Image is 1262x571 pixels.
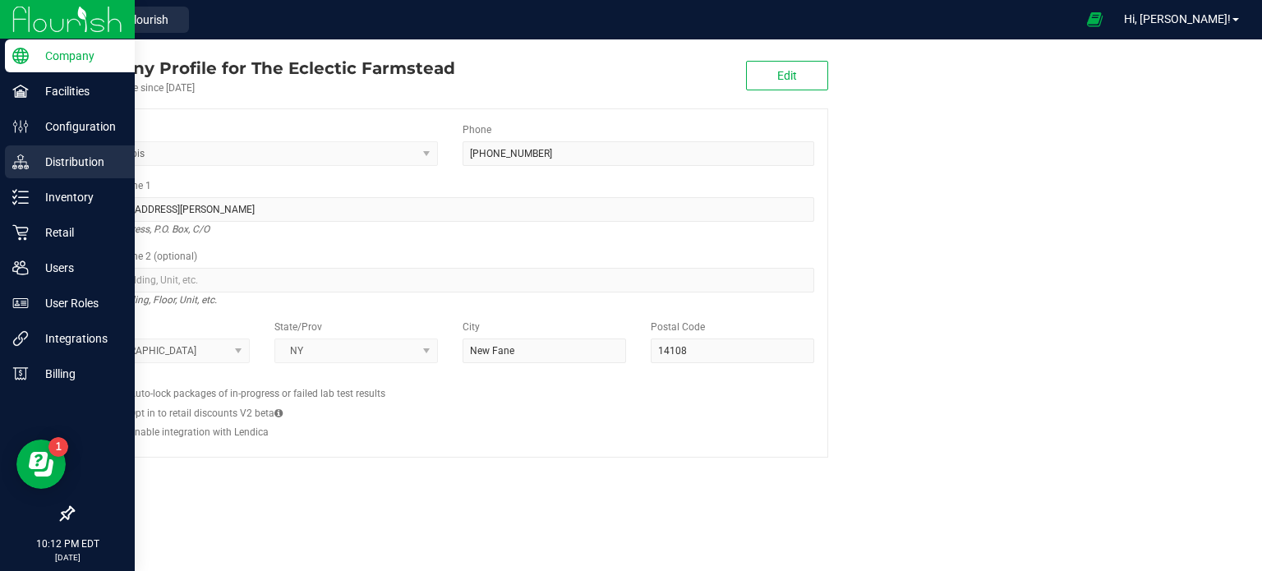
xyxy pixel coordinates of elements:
[12,295,29,311] inline-svg: User Roles
[12,83,29,99] inline-svg: Facilities
[777,69,797,82] span: Edit
[463,122,491,137] label: Phone
[48,437,68,457] iframe: Resource center unread badge
[29,152,127,172] p: Distribution
[129,406,283,421] label: Opt in to retail discounts V2 beta
[16,440,66,489] iframe: Resource center
[86,290,217,310] i: Suite, Building, Floor, Unit, etc.
[29,81,127,101] p: Facilities
[29,187,127,207] p: Inventory
[12,260,29,276] inline-svg: Users
[746,61,828,90] button: Edit
[12,118,29,135] inline-svg: Configuration
[29,117,127,136] p: Configuration
[651,338,814,363] input: Postal Code
[29,258,127,278] p: Users
[274,320,322,334] label: State/Prov
[7,536,127,551] p: 10:12 PM EDT
[86,375,814,386] h2: Configs
[29,329,127,348] p: Integrations
[12,224,29,241] inline-svg: Retail
[129,425,269,440] label: Enable integration with Lendica
[86,197,814,222] input: Address
[29,46,127,66] p: Company
[463,338,626,363] input: City
[463,141,814,166] input: (123) 456-7890
[129,386,385,401] label: Auto-lock packages of in-progress or failed lab test results
[1076,3,1113,35] span: Open Ecommerce Menu
[29,364,127,384] p: Billing
[29,293,127,313] p: User Roles
[12,330,29,347] inline-svg: Integrations
[12,48,29,64] inline-svg: Company
[72,81,455,95] div: Account active since [DATE]
[86,268,814,292] input: Suite, Building, Unit, etc.
[72,56,455,81] div: The Eclectic Farmstead
[7,551,127,564] p: [DATE]
[12,154,29,170] inline-svg: Distribution
[86,219,210,239] i: Street address, P.O. Box, C/O
[12,366,29,382] inline-svg: Billing
[463,320,480,334] label: City
[1124,12,1231,25] span: Hi, [PERSON_NAME]!
[29,223,127,242] p: Retail
[86,249,197,264] label: Address Line 2 (optional)
[12,189,29,205] inline-svg: Inventory
[651,320,705,334] label: Postal Code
